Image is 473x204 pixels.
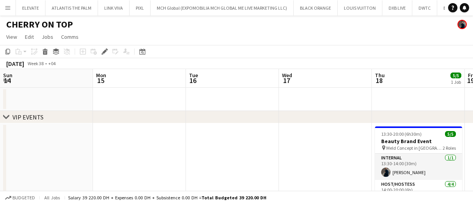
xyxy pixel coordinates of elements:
[58,32,82,42] a: Comms
[189,72,198,79] span: Tue
[386,145,443,151] span: Meld Concept in [GEOGRAPHIC_DATA]
[3,32,20,42] a: View
[42,33,53,40] span: Jobs
[12,195,35,201] span: Budgeted
[6,33,17,40] span: View
[48,61,56,66] div: +04
[374,76,385,85] span: 18
[294,0,338,16] button: BLACK ORANGE
[22,32,37,42] a: Edit
[375,138,462,145] h3: Beauty Brand Event
[201,195,266,201] span: Total Budgeted 39 220.00 DH
[6,19,73,30] h1: CHERRY ON TOP
[130,0,151,16] button: PIXL
[3,72,12,79] span: Sun
[450,73,461,78] span: 5/5
[281,76,292,85] span: 17
[382,0,412,16] button: DXB LIVE
[96,72,106,79] span: Mon
[151,0,294,16] button: MCH Global (EXPOMOBILIA MCH GLOBAL ME LIVE MARKETING LLC)
[46,0,98,16] button: ATLANTIS THE PALM
[412,0,437,16] button: DWTC
[338,0,382,16] button: LOUIS VUITTON
[39,32,56,42] a: Jobs
[282,72,292,79] span: Wed
[375,72,385,79] span: Thu
[12,113,44,121] div: VIP EVENTS
[4,194,36,202] button: Budgeted
[95,76,106,85] span: 15
[43,195,61,201] span: All jobs
[2,76,12,85] span: 14
[68,195,266,201] div: Salary 39 220.00 DH + Expenses 0.00 DH + Subsistence 0.00 DH =
[61,33,79,40] span: Comms
[16,0,46,16] button: ELEVATE
[98,0,130,16] button: LINK VIVA
[445,131,456,137] span: 5/5
[451,79,461,85] div: 1 Job
[26,61,45,66] span: Week 38
[443,145,456,151] span: 2 Roles
[6,60,24,67] div: [DATE]
[457,20,467,29] app-user-avatar: Mohamed Arafa
[381,131,422,137] span: 13:30-20:00 (6h30m)
[188,76,198,85] span: 16
[25,33,34,40] span: Edit
[375,154,462,180] app-card-role: Internal1/113:30-14:00 (30m)[PERSON_NAME]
